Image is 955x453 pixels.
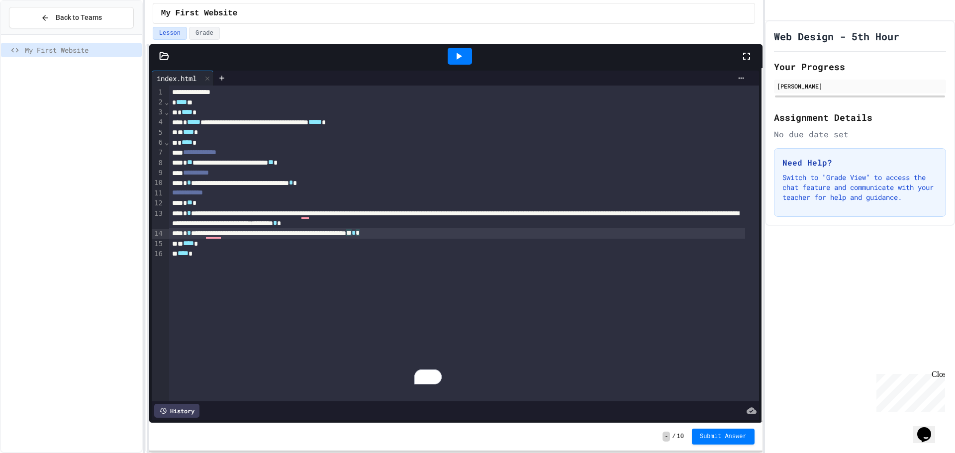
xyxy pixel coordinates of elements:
[774,60,946,74] h2: Your Progress
[4,4,69,63] div: Chat with us now!Close
[56,12,102,23] span: Back to Teams
[677,433,684,441] span: 10
[692,429,755,445] button: Submit Answer
[161,7,238,19] span: My First Website
[25,45,138,55] span: My First Website
[700,433,747,441] span: Submit Answer
[189,27,220,40] button: Grade
[9,7,134,28] button: Back to Teams
[782,157,938,169] h3: Need Help?
[777,82,943,91] div: [PERSON_NAME]
[153,27,187,40] button: Lesson
[782,173,938,202] p: Switch to "Grade View" to access the chat feature and communicate with your teacher for help and ...
[663,432,670,442] span: -
[774,29,899,43] h1: Web Design - 5th Hour
[872,370,945,412] iframe: chat widget
[774,128,946,140] div: No due date set
[672,433,675,441] span: /
[913,413,945,443] iframe: chat widget
[774,110,946,124] h2: Assignment Details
